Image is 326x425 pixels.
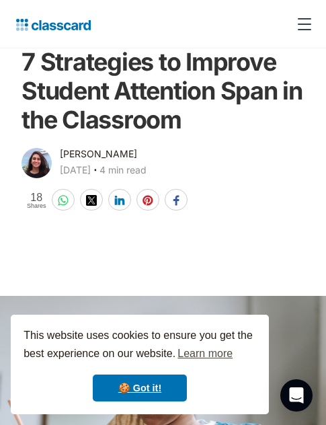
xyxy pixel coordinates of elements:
[114,195,125,206] img: linkedin-white sharing button
[86,195,97,206] img: twitter-white sharing button
[60,146,137,162] div: [PERSON_NAME]
[171,195,181,206] img: facebook-white sharing button
[99,162,147,178] div: 4 min read
[24,327,256,364] span: This website uses cookies to ensure you get the best experience on our website.
[58,195,69,206] img: whatsapp-white sharing button
[11,15,91,34] a: home
[175,344,235,364] a: learn more about cookies
[11,315,269,414] div: cookieconsent
[93,375,187,401] a: dismiss cookie message
[280,379,313,412] div: Open Intercom Messenger
[288,8,315,40] div: menu
[60,162,91,178] div: [DATE]
[142,195,153,206] img: pinterest-white sharing button
[91,162,99,181] div: ‧
[22,48,304,135] h1: 7 Strategies to Improve Student Attention Span in the Classroom
[27,203,46,209] span: Shares
[27,192,46,203] span: 18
